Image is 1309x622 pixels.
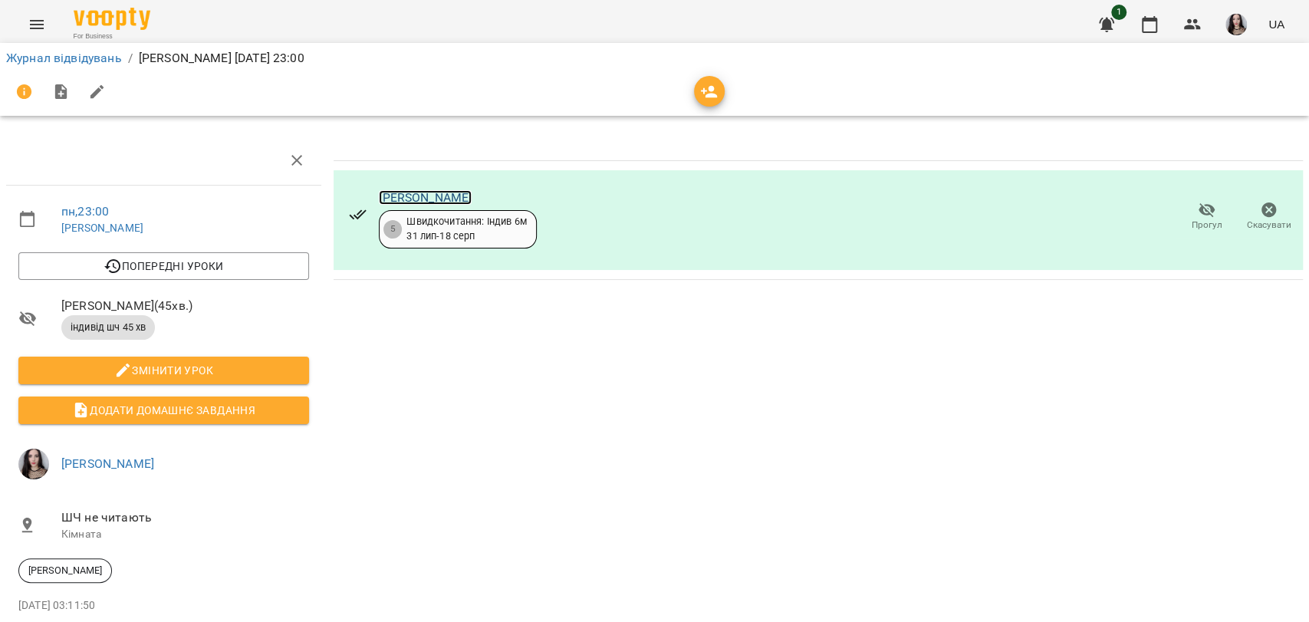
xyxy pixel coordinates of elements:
button: Прогул [1176,196,1238,239]
div: Швидкочитання: Індив 6м 31 лип - 18 серп [406,215,526,243]
span: [PERSON_NAME] ( 45 хв. ) [61,297,309,315]
a: [PERSON_NAME] [61,222,143,234]
p: Кімната [61,527,309,542]
p: [PERSON_NAME] [DATE] 23:00 [139,49,304,67]
button: Додати домашнє завдання [18,397,309,424]
img: 23d2127efeede578f11da5c146792859.jpg [18,449,49,479]
span: Прогул [1192,219,1222,232]
div: [PERSON_NAME] [18,558,112,583]
li: / [128,49,133,67]
button: Попередні уроки [18,252,309,280]
button: Menu [18,6,55,43]
span: Попередні уроки [31,257,297,275]
a: пн , 23:00 [61,204,109,219]
button: Скасувати [1238,196,1300,239]
span: Змінити урок [31,361,297,380]
a: [PERSON_NAME] [379,190,472,205]
span: індивід шч 45 хв [61,321,155,334]
img: Voopty Logo [74,8,150,30]
span: Скасувати [1247,219,1291,232]
img: 23d2127efeede578f11da5c146792859.jpg [1225,14,1247,35]
div: 5 [383,220,402,239]
span: ШЧ не читають [61,508,309,527]
button: UA [1262,10,1291,38]
span: For Business [74,31,150,41]
a: Журнал відвідувань [6,51,122,65]
span: [PERSON_NAME] [19,564,111,578]
span: Додати домашнє завдання [31,401,297,420]
p: [DATE] 03:11:50 [18,598,309,614]
span: UA [1268,16,1284,32]
button: Змінити урок [18,357,309,384]
a: [PERSON_NAME] [61,456,154,471]
nav: breadcrumb [6,49,1303,67]
span: 1 [1111,5,1126,20]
